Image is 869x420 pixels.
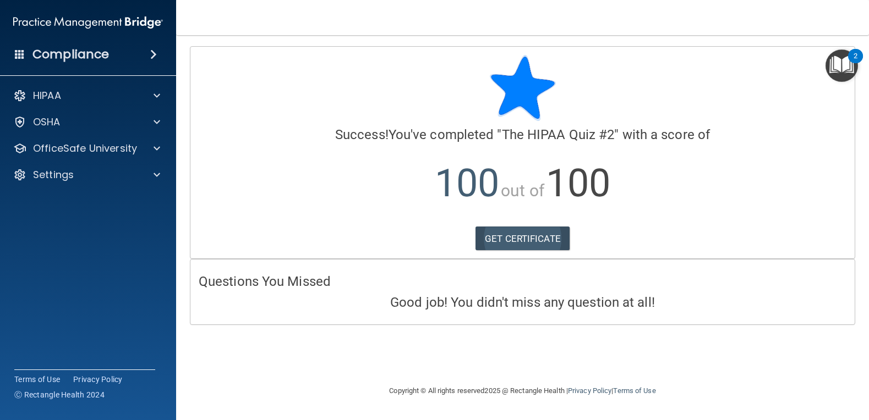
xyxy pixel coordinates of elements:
[13,89,160,102] a: HIPAA
[501,181,544,200] span: out of
[33,89,61,102] p: HIPAA
[335,127,389,142] span: Success!
[435,161,499,206] span: 100
[13,168,160,181] a: Settings
[854,56,857,70] div: 2
[13,12,163,34] img: PMB logo
[490,55,556,121] img: blue-star-rounded.9d042014.png
[14,389,105,400] span: Ⓒ Rectangle Health 2024
[33,142,137,155] p: OfficeSafe University
[476,226,570,251] a: GET CERTIFICATE
[199,295,846,310] h4: Good job! You didn't miss any question at all!
[33,115,61,129] p: OSHA
[568,386,611,395] a: Privacy Policy
[14,374,60,385] a: Terms of Use
[32,47,109,62] h4: Compliance
[199,274,846,289] h4: Questions You Missed
[502,127,615,142] span: The HIPAA Quiz #2
[13,142,160,155] a: OfficeSafe University
[613,386,655,395] a: Terms of Use
[33,168,74,181] p: Settings
[73,374,123,385] a: Privacy Policy
[546,161,610,206] span: 100
[13,115,160,129] a: OSHA
[199,128,846,142] h4: You've completed " " with a score of
[322,373,724,408] div: Copyright © All rights reserved 2025 @ Rectangle Health | |
[826,49,858,82] button: Open Resource Center, 2 new notifications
